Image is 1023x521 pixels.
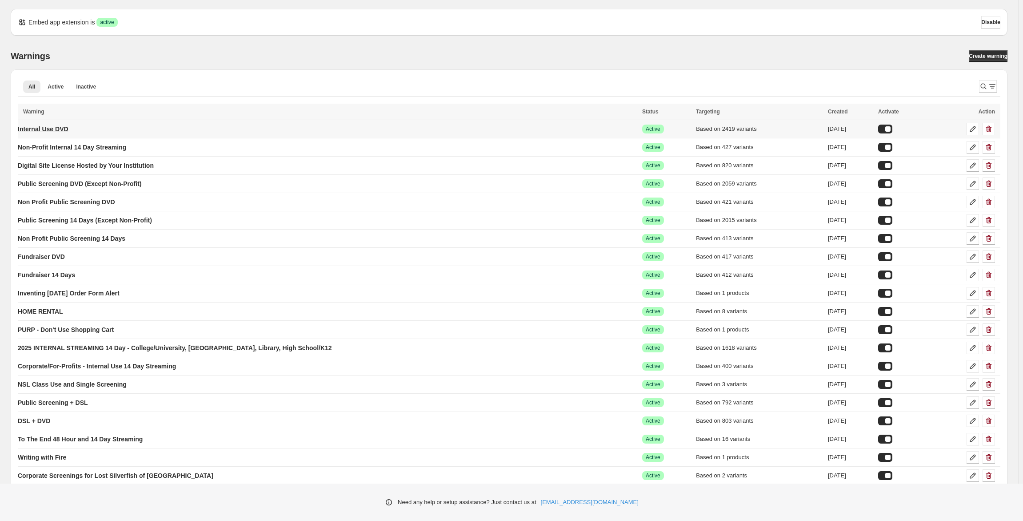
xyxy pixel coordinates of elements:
[18,177,141,191] a: Public Screening DVD (Except Non-Profit)
[696,198,823,206] div: Based on 421 variants
[696,125,823,133] div: Based on 2419 variants
[646,198,660,206] span: Active
[18,325,114,334] p: PURP - Don't Use Shopping Cart
[828,471,873,480] div: [DATE]
[828,398,873,407] div: [DATE]
[18,289,120,298] p: Inventing [DATE] Order Form Alert
[18,343,332,352] p: 2025 INTERNAL STREAMING 14 Day - College/University, [GEOGRAPHIC_DATA], Library, High School/K12
[18,416,50,425] p: DSL + DVD
[18,250,65,264] a: Fundraiser DVD
[18,231,125,246] a: Non Profit Public Screening 14 Days
[696,453,823,462] div: Based on 1 products
[969,50,1007,62] a: Create warning
[18,450,66,464] a: Writing with Fire
[828,216,873,225] div: [DATE]
[696,216,823,225] div: Based on 2015 variants
[18,122,68,136] a: Internal Use DVD
[828,307,873,316] div: [DATE]
[646,399,660,406] span: Active
[646,125,660,133] span: Active
[828,289,873,298] div: [DATE]
[878,109,899,115] span: Activate
[18,468,213,483] a: Corporate Screenings for Lost Silverfish of [GEOGRAPHIC_DATA]
[18,377,127,392] a: NSL Class Use and Single Screening
[696,179,823,188] div: Based on 2059 variants
[18,359,176,373] a: Corporate/For-Profits - Internal Use 14 Day Streaming
[18,396,88,410] a: Public Screening + DSL
[696,398,823,407] div: Based on 792 variants
[18,140,126,154] a: Non-Profit Internal 14 Day Streaming
[18,380,127,389] p: NSL Class Use and Single Screening
[828,362,873,371] div: [DATE]
[696,161,823,170] div: Based on 820 variants
[979,80,997,93] button: Search and filter results
[828,380,873,389] div: [DATE]
[696,307,823,316] div: Based on 8 variants
[646,417,660,424] span: Active
[696,471,823,480] div: Based on 2 variants
[18,362,176,371] p: Corporate/For-Profits - Internal Use 14 Day Streaming
[18,286,120,300] a: Inventing [DATE] Order Form Alert
[18,195,115,209] a: Non Profit Public Screening DVD
[646,290,660,297] span: Active
[646,472,660,479] span: Active
[23,109,44,115] span: Warning
[646,253,660,260] span: Active
[18,216,152,225] p: Public Screening 14 Days (Except Non-Profit)
[18,271,75,279] p: Fundraiser 14 Days
[828,416,873,425] div: [DATE]
[28,83,35,90] span: All
[18,453,66,462] p: Writing with Fire
[696,252,823,261] div: Based on 417 variants
[18,323,114,337] a: PURP - Don't Use Shopping Cart
[828,161,873,170] div: [DATE]
[696,271,823,279] div: Based on 412 variants
[18,268,75,282] a: Fundraiser 14 Days
[646,180,660,187] span: Active
[646,454,660,461] span: Active
[979,109,995,115] span: Action
[696,234,823,243] div: Based on 413 variants
[696,435,823,444] div: Based on 16 variants
[18,307,63,316] p: HOME RENTAL
[696,109,720,115] span: Targeting
[828,271,873,279] div: [DATE]
[828,435,873,444] div: [DATE]
[646,363,660,370] span: Active
[48,83,64,90] span: Active
[646,162,660,169] span: Active
[828,125,873,133] div: [DATE]
[18,198,115,206] p: Non Profit Public Screening DVD
[18,414,50,428] a: DSL + DVD
[828,143,873,152] div: [DATE]
[18,432,143,446] a: To The End 48 Hour and 14 Day Streaming
[696,325,823,334] div: Based on 1 products
[100,19,114,26] span: active
[981,16,1000,28] button: Disable
[18,234,125,243] p: Non Profit Public Screening 14 Days
[18,471,213,480] p: Corporate Screenings for Lost Silverfish of [GEOGRAPHIC_DATA]
[541,498,639,507] a: [EMAIL_ADDRESS][DOMAIN_NAME]
[18,158,154,173] a: Digital Site License Hosted by Your Institution
[828,198,873,206] div: [DATE]
[696,289,823,298] div: Based on 1 products
[646,308,660,315] span: Active
[28,18,95,27] p: Embed app extension is
[696,343,823,352] div: Based on 1618 variants
[18,179,141,188] p: Public Screening DVD (Except Non-Profit)
[18,435,143,444] p: To The End 48 Hour and 14 Day Streaming
[828,343,873,352] div: [DATE]
[18,143,126,152] p: Non-Profit Internal 14 Day Streaming
[18,398,88,407] p: Public Screening + DSL
[76,83,96,90] span: Inactive
[18,213,152,227] a: Public Screening 14 Days (Except Non-Profit)
[828,252,873,261] div: [DATE]
[646,344,660,351] span: Active
[828,453,873,462] div: [DATE]
[646,326,660,333] span: Active
[646,436,660,443] span: Active
[696,416,823,425] div: Based on 803 variants
[969,53,1007,60] span: Create warning
[11,51,50,61] h2: Warnings
[18,304,63,319] a: HOME RENTAL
